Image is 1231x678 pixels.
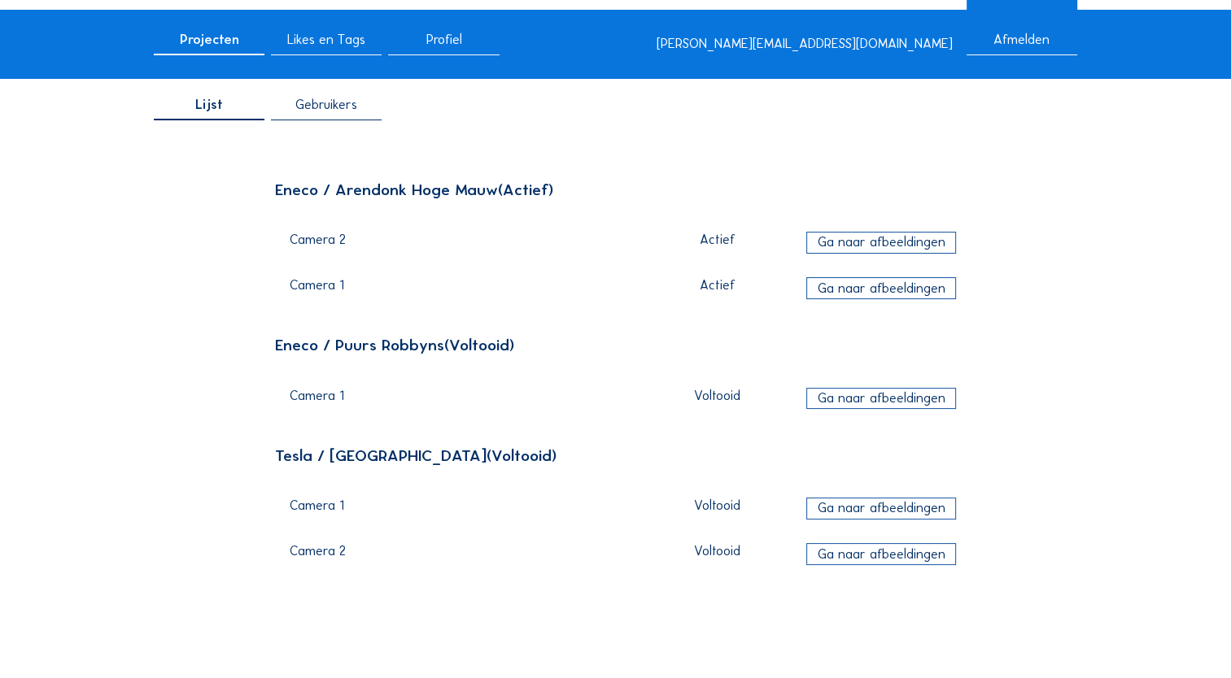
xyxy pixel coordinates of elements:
div: Camera 1 [290,279,627,302]
div: Ga naar afbeeldingen [806,277,956,299]
span: Profiel [426,33,462,46]
span: (Actief) [498,180,553,199]
div: Tesla / [GEOGRAPHIC_DATA] [275,448,956,464]
span: (Voltooid) [487,445,557,465]
div: Ga naar afbeeldingen [806,543,956,565]
div: Ga naar afbeeldingen [806,498,956,519]
span: Lijst [195,98,223,111]
div: [PERSON_NAME][EMAIL_ADDRESS][DOMAIN_NAME] [657,37,953,50]
div: Actief [638,279,797,292]
div: Camera 1 [290,389,627,412]
div: Eneco / Arendonk Hoge Mauw [275,182,956,198]
div: Voltooid [638,389,797,402]
div: Voltooid [638,499,797,512]
div: Actief [638,233,797,246]
div: Ga naar afbeeldingen [806,388,956,410]
div: Camera 1 [290,499,627,522]
div: Afmelden [967,33,1077,55]
div: Voltooid [638,545,797,558]
div: Eneco / Puurs Robbyns [275,337,956,354]
span: Gebruikers [295,98,357,111]
span: Likes en Tags [287,33,365,46]
div: Ga naar afbeeldingen [806,232,956,254]
span: (Voltooid) [444,335,514,354]
div: Camera 2 [290,545,627,567]
span: Projecten [180,33,239,46]
div: Camera 2 [290,233,627,256]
